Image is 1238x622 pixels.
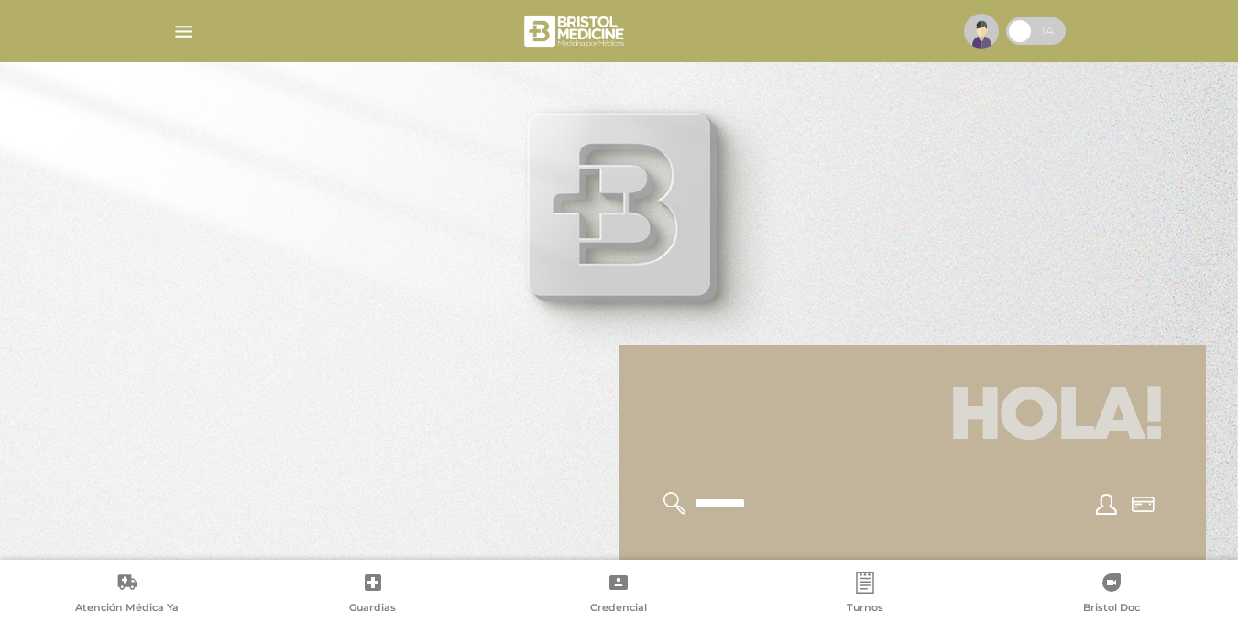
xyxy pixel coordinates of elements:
[172,20,195,43] img: Cober_menu-lines-white.svg
[75,601,179,617] span: Atención Médica Ya
[847,601,883,617] span: Turnos
[496,572,742,618] a: Credencial
[1083,601,1140,617] span: Bristol Doc
[641,367,1184,470] h1: Hola!
[349,601,396,617] span: Guardias
[4,572,250,618] a: Atención Médica Ya
[988,572,1234,618] a: Bristol Doc
[250,572,497,618] a: Guardias
[964,14,999,49] img: profile-placeholder.svg
[521,9,630,53] img: bristol-medicine-blanco.png
[590,601,647,617] span: Credencial
[742,572,989,618] a: Turnos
